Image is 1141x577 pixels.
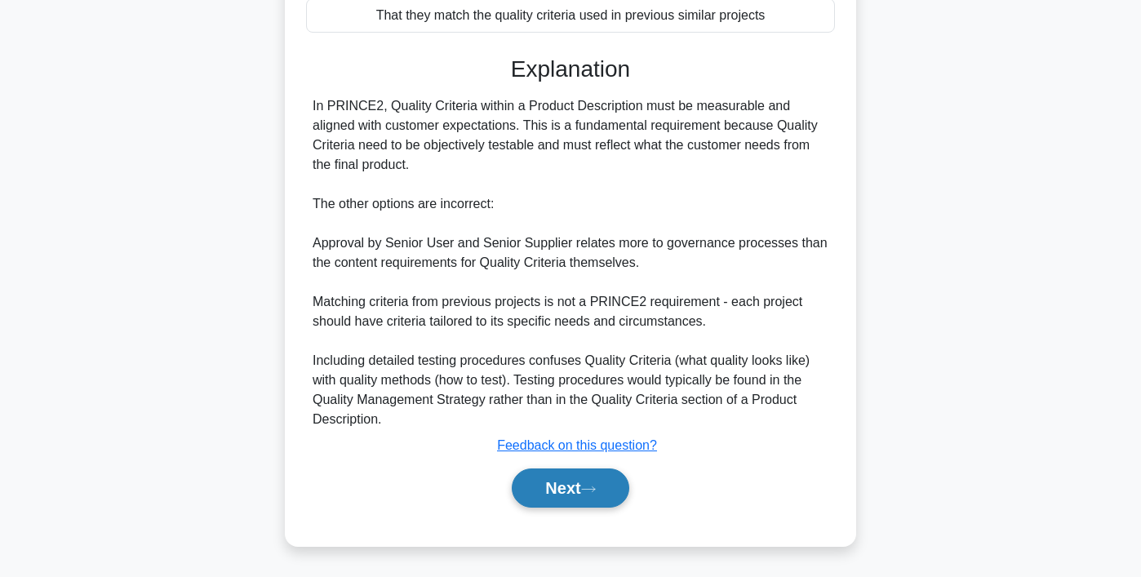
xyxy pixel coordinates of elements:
h3: Explanation [316,55,825,83]
div: In PRINCE2, Quality Criteria within a Product Description must be measurable and aligned with cus... [313,96,828,429]
a: Feedback on this question? [497,438,657,452]
button: Next [512,468,628,508]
